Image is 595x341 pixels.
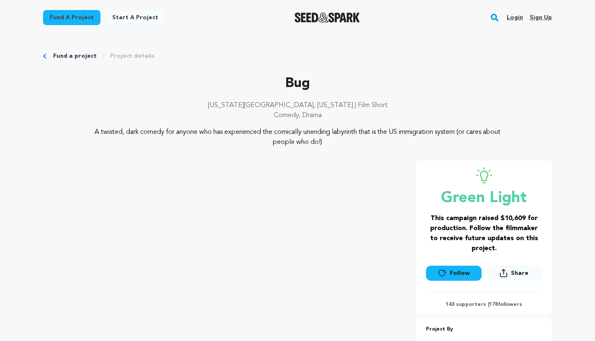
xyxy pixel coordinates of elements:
[110,52,154,60] a: Project details
[43,100,552,110] p: [US_STATE][GEOGRAPHIC_DATA], [US_STATE] | Film Short
[94,127,501,147] p: A twisted, dark comedy for anyone who has experienced the comically unending labyrinth that is th...
[105,10,165,25] a: Start a project
[43,52,552,60] div: Breadcrumb
[426,190,542,207] p: Green Light
[426,325,542,334] p: Project By
[487,265,542,281] button: Share
[507,11,523,24] a: Login
[43,74,552,94] p: Bug
[487,265,542,284] span: Share
[426,301,542,308] p: 143 supporters | followers
[43,10,100,25] a: Fund a project
[530,11,552,24] a: Sign up
[295,13,360,23] img: Seed&Spark Logo Dark Mode
[511,269,528,277] span: Share
[426,213,542,254] h3: This campaign raised $10,609 for production. Follow the filmmaker to receive future updates on th...
[43,110,552,121] p: Comedy, Drama
[295,13,360,23] a: Seed&Spark Homepage
[53,52,97,60] a: Fund a project
[426,266,481,281] a: Follow
[489,302,498,307] span: 178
